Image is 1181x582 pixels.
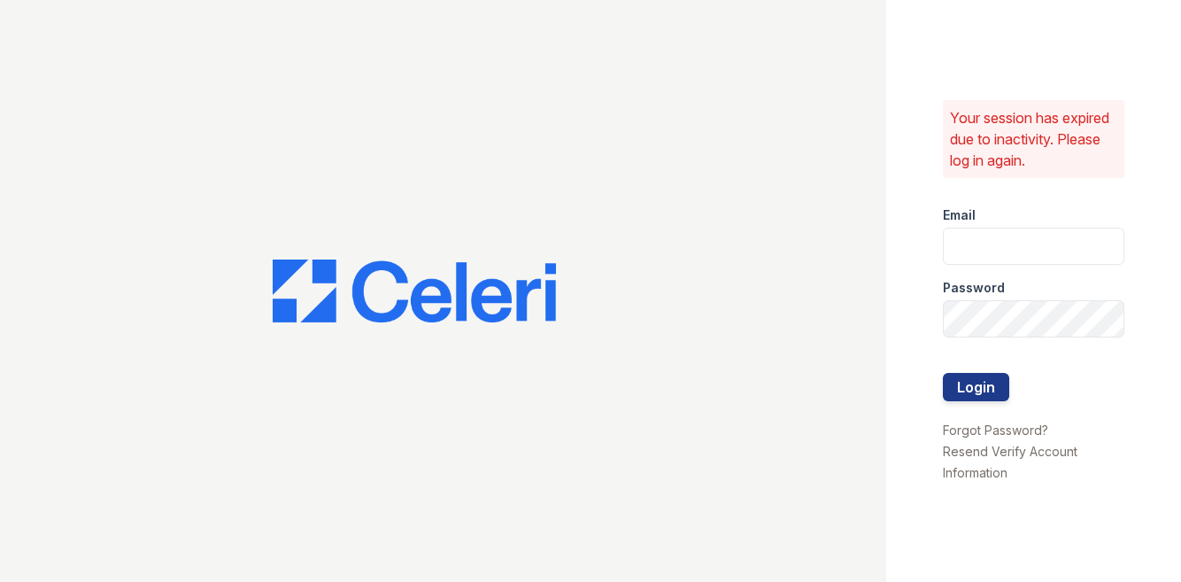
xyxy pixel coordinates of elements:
a: Forgot Password? [943,423,1048,438]
img: CE_Logo_Blue-a8612792a0a2168367f1c8372b55b34899dd931a85d93a1a3d3e32e68fde9ad4.png [273,260,556,323]
button: Login [943,373,1009,401]
p: Your session has expired due to inactivity. Please log in again. [950,107,1118,171]
label: Email [943,206,976,224]
label: Password [943,279,1005,297]
a: Resend Verify Account Information [943,444,1077,480]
